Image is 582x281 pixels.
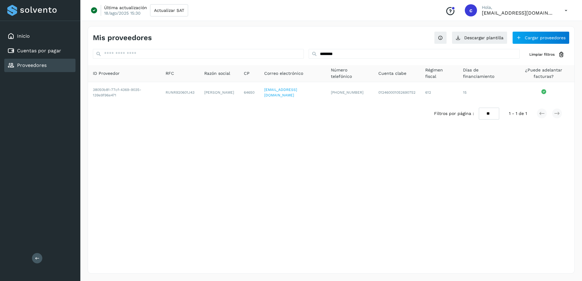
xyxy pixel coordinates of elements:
td: [PERSON_NAME] [199,82,239,103]
a: Inicio [17,33,30,39]
span: [PHONE_NUMBER] [331,90,363,95]
span: Actualizar SAT [154,8,184,12]
td: 612 [420,82,458,103]
div: Inicio [4,29,75,43]
a: Cuentas por pagar [17,48,61,54]
td: 012460001052690752 [373,82,420,103]
td: 15 [458,82,513,103]
span: Número telefónico [331,67,369,80]
div: Proveedores [4,59,75,72]
td: 64650 [239,82,259,103]
h4: Mis proveedores [93,33,152,42]
span: Filtros por página : [434,110,474,117]
span: Razón social [204,70,230,77]
span: 1 - 1 de 1 [509,110,527,117]
span: Días de financiamiento [463,67,508,80]
span: Cuenta clabe [378,70,406,77]
span: ¿Puede adelantar facturas? [518,67,570,80]
td: RUNR920601J43 [161,82,199,103]
div: Cuentas por pagar [4,44,75,57]
span: Correo electrónico [264,70,303,77]
p: cxp@53cargo.com [482,10,555,16]
p: 18/ago/2025 15:30 [104,10,141,16]
span: Régimen fiscal [425,67,453,80]
span: Limpiar filtros [529,52,555,57]
button: Descargar plantilla [452,31,507,44]
a: [EMAIL_ADDRESS][DOMAIN_NAME] [264,88,297,97]
span: ID Proveedor [93,70,120,77]
td: 38050b81-77cf-4369-9035-139e9f96e471 [88,82,161,103]
button: Actualizar SAT [150,4,188,16]
button: Limpiar filtros [524,49,570,60]
span: CP [244,70,250,77]
button: Cargar proveedores [512,31,570,44]
p: Última actualización [104,5,147,10]
span: RFC [166,70,174,77]
a: Proveedores [17,62,47,68]
p: Hola, [482,5,555,10]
